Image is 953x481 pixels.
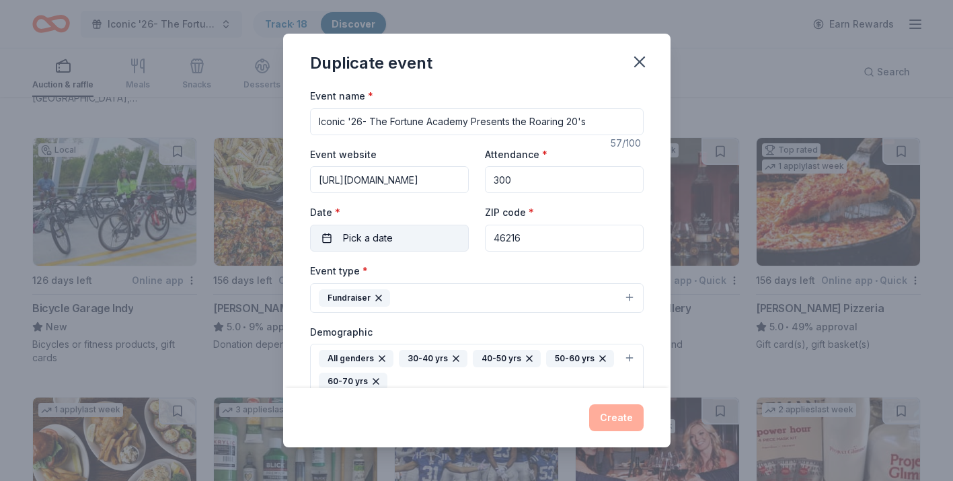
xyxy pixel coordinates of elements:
input: Spring Fundraiser [310,108,644,135]
label: Attendance [485,148,547,161]
input: https://www... [310,166,469,193]
div: 30-40 yrs [399,350,467,367]
label: Event name [310,89,373,103]
div: Duplicate event [310,52,432,74]
label: Date [310,206,469,219]
div: 57 /100 [611,135,644,151]
button: Fundraiser [310,283,644,313]
div: 50-60 yrs [546,350,614,367]
button: Pick a date [310,225,469,252]
label: Event type [310,264,368,278]
div: All genders [319,350,393,367]
input: 12345 (U.S. only) [485,225,644,252]
label: ZIP code [485,206,534,219]
input: 20 [485,166,644,193]
button: All genders30-40 yrs40-50 yrs50-60 yrs60-70 yrs [310,344,644,396]
div: Fundraiser [319,289,390,307]
div: 60-70 yrs [319,373,387,390]
div: 40-50 yrs [473,350,541,367]
span: Pick a date [343,230,393,246]
label: Event website [310,148,377,161]
label: Demographic [310,326,373,339]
